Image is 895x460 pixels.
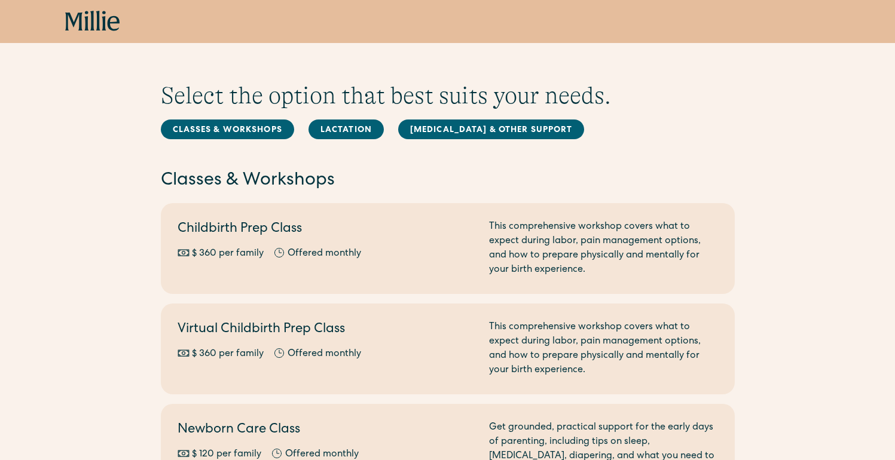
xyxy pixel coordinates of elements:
[161,303,735,394] a: Virtual Childbirth Prep Class$ 360 per familyOffered monthlyThis comprehensive workshop covers wh...
[178,421,475,440] h2: Newborn Care Class
[161,203,735,294] a: Childbirth Prep Class$ 360 per familyOffered monthlyThis comprehensive workshop covers what to ex...
[178,320,475,340] h2: Virtual Childbirth Prep Class
[161,168,735,194] h2: Classes & Workshops
[192,347,264,361] div: $ 360 per family
[161,119,294,139] a: Classes & Workshops
[398,119,585,139] a: [MEDICAL_DATA] & Other Support
[308,119,384,139] a: Lactation
[192,247,264,261] div: $ 360 per family
[288,247,361,261] div: Offered monthly
[489,320,718,378] div: This comprehensive workshop covers what to expect during labor, pain management options, and how ...
[178,220,475,240] h2: Childbirth Prep Class
[489,220,718,277] div: This comprehensive workshop covers what to expect during labor, pain management options, and how ...
[288,347,361,361] div: Offered monthly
